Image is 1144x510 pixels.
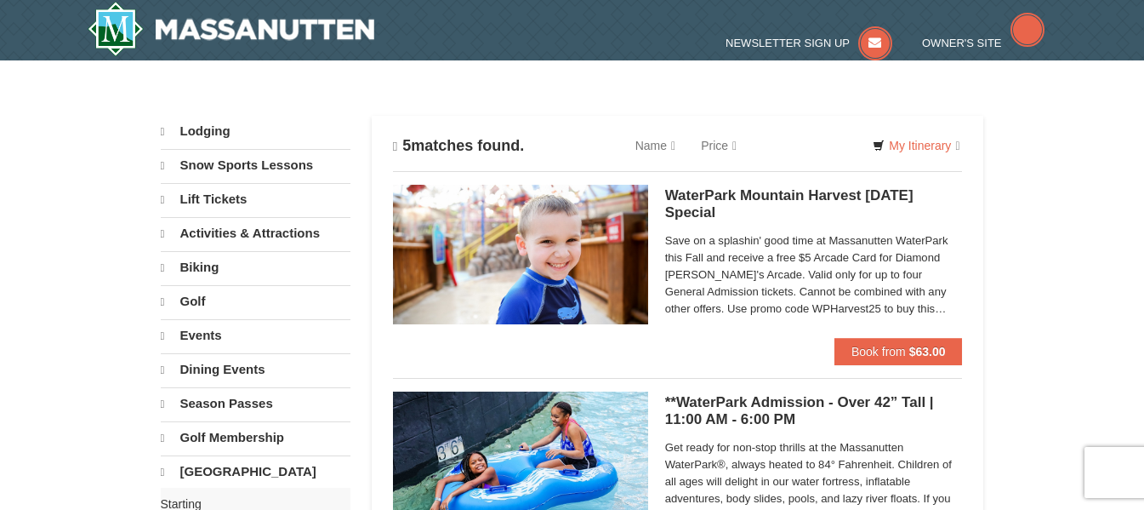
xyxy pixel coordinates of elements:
img: 6619917-1412-d332ca3f.jpg [393,185,648,324]
a: Activities & Attractions [161,217,350,249]
button: Book from $63.00 [834,338,963,365]
a: Newsletter Sign Up [726,37,892,49]
a: Season Passes [161,387,350,420]
a: Golf Membership [161,421,350,454]
span: 5 [402,137,411,154]
img: Massanutten Resort Logo [88,2,375,56]
a: Massanutten Resort [88,2,375,56]
a: Golf [161,285,350,318]
a: Snow Sports Lessons [161,149,350,181]
span: Save on a splashin' good time at Massanutten WaterPark this Fall and receive a free $5 Arcade Car... [665,232,963,318]
span: Newsletter Sign Up [726,37,850,49]
a: Name [623,129,688,163]
strong: $63.00 [909,345,946,358]
a: Dining Events [161,353,350,386]
a: Owner's Site [922,37,1044,49]
a: My Itinerary [862,133,970,158]
a: Biking [161,251,350,284]
h5: WaterPark Mountain Harvest [DATE] Special [665,187,963,221]
a: Lift Tickets [161,183,350,215]
a: Events [161,319,350,352]
h5: **WaterPark Admission - Over 42” Tall | 11:00 AM - 6:00 PM [665,394,963,428]
h4: matches found. [393,137,525,155]
a: Price [688,129,749,163]
a: Lodging [161,116,350,147]
span: Owner's Site [922,37,1002,49]
a: [GEOGRAPHIC_DATA] [161,456,350,488]
span: Book from [851,345,906,358]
